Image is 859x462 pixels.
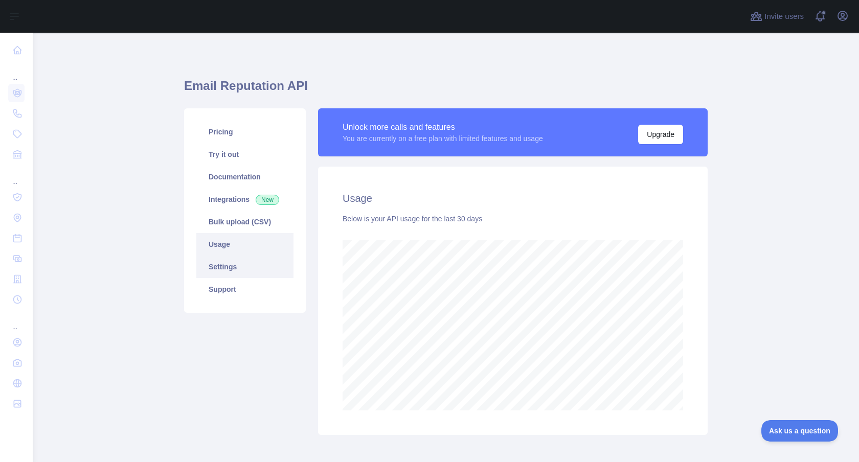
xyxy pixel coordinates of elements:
span: New [256,195,279,205]
a: Usage [196,233,293,256]
button: Upgrade [638,125,683,144]
div: ... [8,166,25,186]
span: Invite users [764,11,804,22]
div: ... [8,61,25,82]
a: Try it out [196,143,293,166]
h2: Usage [343,191,683,205]
a: Bulk upload (CSV) [196,211,293,233]
a: Pricing [196,121,293,143]
h1: Email Reputation API [184,78,708,102]
a: Support [196,278,293,301]
a: Documentation [196,166,293,188]
div: ... [8,311,25,331]
div: Unlock more calls and features [343,121,543,133]
a: Integrations New [196,188,293,211]
a: Settings [196,256,293,278]
div: You are currently on a free plan with limited features and usage [343,133,543,144]
iframe: Toggle Customer Support [761,420,839,442]
div: Below is your API usage for the last 30 days [343,214,683,224]
button: Invite users [748,8,806,25]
